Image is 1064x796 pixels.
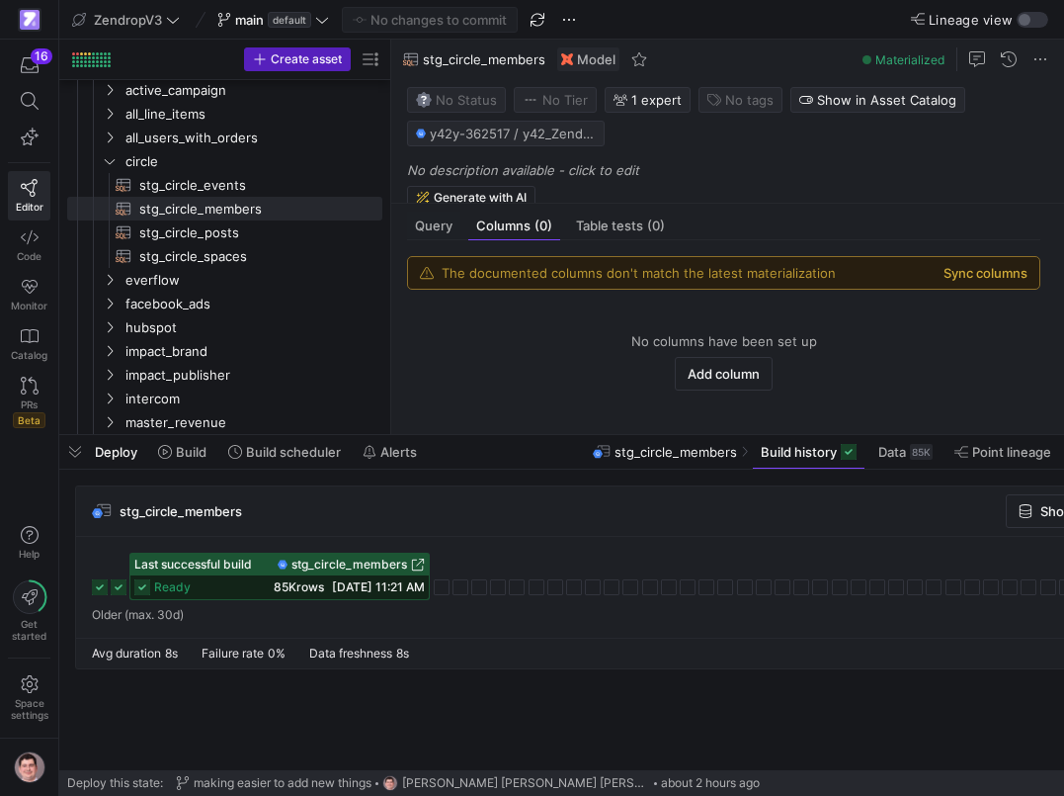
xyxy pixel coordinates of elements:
[16,201,43,213] span: Editor
[332,579,425,594] span: [DATE] 11:21 AM
[139,198,360,221] span: stg_circle_members​​​​​​​​​​
[8,3,50,37] a: https://storage.googleapis.com/y42-prod-data-exchange/images/qZXOSqkTtPuVcXVzF40oUlM07HVTwZXfPK0U...
[8,171,50,221] a: Editor
[8,573,50,650] button: Getstarted
[268,12,311,28] span: default
[125,340,379,363] span: impact_brand
[139,174,360,197] span: stg_circle_events​​​​​​​​​​
[95,444,137,460] span: Deploy
[139,221,360,244] span: stg_circle_posts​​​​​​​​​​
[129,553,430,600] button: Last successful buildstg_circle_membersready85Krows[DATE] 11:21 AM
[176,444,206,460] span: Build
[442,265,836,281] div: The documented columns don't match the latest materialization
[761,444,837,460] span: Build history
[134,558,252,572] span: Last successful build
[354,435,426,469] button: Alerts
[631,333,817,349] span: No columns have been set up
[698,87,782,113] button: No tags
[614,444,737,460] span: stg_circle_members
[8,747,50,788] button: https://storage.googleapis.com/y42-prod-data-exchange/images/G2kHvxVlt02YItTmblwfhPy4mK5SfUxFU6Tr...
[402,776,650,790] span: [PERSON_NAME] [PERSON_NAME] [PERSON_NAME]
[631,92,682,108] span: 1 expert
[67,339,382,363] div: Press SPACE to select this row.
[125,293,379,315] span: facebook_ads
[790,87,965,113] button: Show in Asset Catalog
[244,47,351,71] button: Create asset
[17,548,41,560] span: Help
[910,444,933,460] div: 85K
[67,173,382,197] div: Press SPACE to select this row.
[407,162,1056,178] p: No description available - click to edit
[869,435,941,469] button: Data85K
[534,220,552,232] span: (0)
[382,775,398,791] img: https://storage.googleapis.com/y42-prod-data-exchange/images/G2kHvxVlt02YItTmblwfhPy4mK5SfUxFU6Tr...
[67,102,382,126] div: Press SPACE to select this row.
[67,244,382,268] a: stg_circle_spaces​​​​​​​​​​
[423,51,545,67] span: stg_circle_members
[67,221,382,244] a: stg_circle_posts​​​​​​​​​​
[561,53,573,65] img: undefined
[67,315,382,339] div: Press SPACE to select this row.
[605,87,691,113] button: 1 expert
[14,752,45,783] img: https://storage.googleapis.com/y42-prod-data-exchange/images/G2kHvxVlt02YItTmblwfhPy4mK5SfUxFU6Tr...
[675,357,773,391] button: Add column
[878,444,906,460] span: Data
[929,12,1013,28] span: Lineage view
[523,92,538,108] img: No tier
[67,268,382,292] div: Press SPACE to select this row.
[212,7,334,33] button: maindefault
[271,52,342,66] span: Create asset
[31,48,52,64] div: 16
[67,410,382,434] div: Press SPACE to select this row.
[67,387,382,410] div: Press SPACE to select this row.
[416,92,432,108] img: No status
[8,666,50,730] a: Spacesettings
[235,12,264,28] span: main
[125,103,379,126] span: all_line_items
[945,435,1060,469] button: Point lineage
[268,646,286,661] span: 0%
[92,608,184,622] span: Older (max. 30d)
[688,366,760,382] span: Add column
[11,300,47,311] span: Monitor
[125,388,379,410] span: intercom
[380,444,417,460] span: Alerts
[67,7,185,33] button: ZendropV3
[20,10,40,30] img: https://storage.googleapis.com/y42-prod-data-exchange/images/qZXOSqkTtPuVcXVzF40oUlM07HVTwZXfPK0U...
[11,697,48,721] span: Space settings
[8,319,50,369] a: Catalog
[11,349,47,361] span: Catalog
[396,646,409,661] span: 8s
[125,411,379,434] span: master_revenue
[415,220,452,232] span: Query
[67,244,382,268] div: Press SPACE to select this row.
[67,197,382,221] div: Press SPACE to select this row.
[120,503,242,519] span: stg_circle_members
[202,646,264,661] span: Failure rate
[661,776,760,790] span: about 2 hours ago
[67,126,382,149] div: Press SPACE to select this row.
[8,270,50,319] a: Monitor
[647,220,665,232] span: (0)
[67,363,382,387] div: Press SPACE to select this row.
[972,444,1051,460] span: Point lineage
[8,369,50,436] a: PRsBeta
[67,197,382,221] a: stg_circle_members​​​​​​​​​​
[125,269,379,292] span: everflow
[67,221,382,244] div: Press SPACE to select this row.
[8,221,50,270] a: Code
[407,87,506,113] button: No statusNo Status
[171,770,765,796] button: making easier to add new thingshttps://storage.googleapis.com/y42-prod-data-exchange/images/G2kHv...
[943,265,1027,281] button: Sync columns
[67,149,382,173] div: Press SPACE to select this row.
[752,435,865,469] button: Build history
[67,776,163,790] span: Deploy this state:
[67,292,382,315] div: Press SPACE to select this row.
[246,444,341,460] span: Build scheduler
[291,558,407,572] span: stg_circle_members
[139,245,360,268] span: stg_circle_spaces​​​​​​​​​​
[407,121,605,146] button: y42y-362517 / y42_ZendropV3_main / stg_circle_members
[8,47,50,83] button: 16
[875,52,944,67] span: Materialized
[67,78,382,102] div: Press SPACE to select this row.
